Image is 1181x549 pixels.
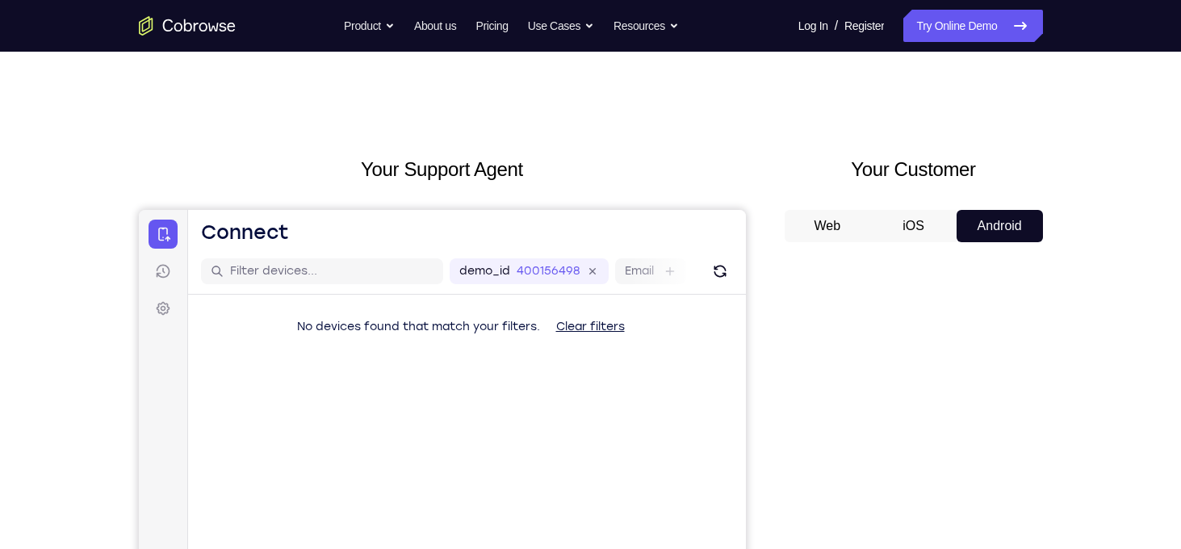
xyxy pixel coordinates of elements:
a: Go to the home page [139,16,236,36]
a: Register [844,10,884,42]
button: Product [344,10,395,42]
button: Resources [614,10,679,42]
button: 6-digit code [279,486,377,518]
span: / [835,16,838,36]
a: Try Online Demo [903,10,1042,42]
a: Pricing [475,10,508,42]
button: Web [785,210,871,242]
a: About us [414,10,456,42]
button: Clear filters [404,101,499,133]
button: iOS [870,210,957,242]
button: Android [957,210,1043,242]
a: Log In [798,10,828,42]
h2: Your Support Agent [139,155,746,184]
h2: Your Customer [785,155,1043,184]
span: No devices found that match your filters. [158,110,401,124]
button: Use Cases [528,10,594,42]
